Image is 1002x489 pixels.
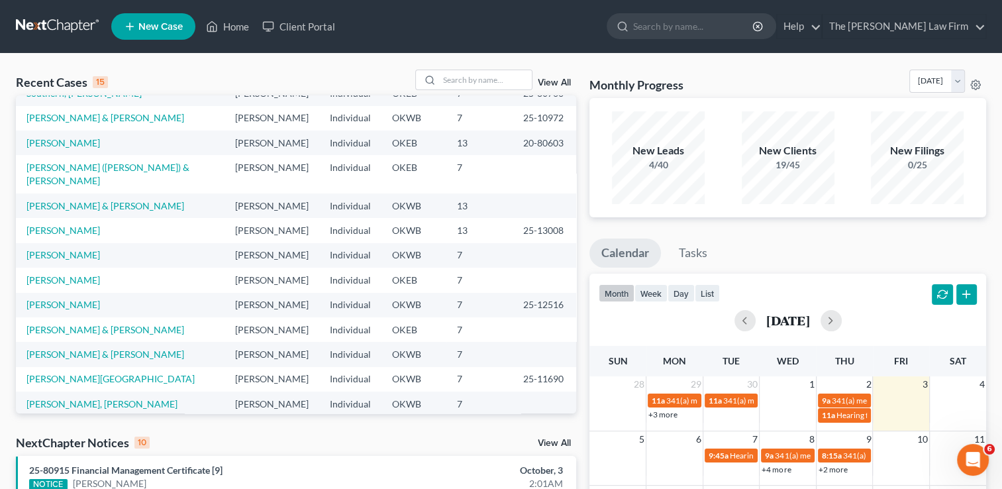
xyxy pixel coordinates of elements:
[319,268,381,292] td: Individual
[225,317,319,342] td: [PERSON_NAME]
[668,284,695,302] button: day
[984,444,995,455] span: 6
[225,193,319,218] td: [PERSON_NAME]
[836,410,940,420] span: Hearing for [PERSON_NAME]
[225,367,319,392] td: [PERSON_NAME]
[663,355,686,366] span: Mon
[957,444,989,476] iframe: Intercom live chat
[723,396,851,406] span: 341(a) meeting for [PERSON_NAME]
[667,239,719,268] a: Tasks
[513,131,576,155] td: 20-80603
[319,342,381,366] td: Individual
[513,106,576,131] td: 25-10972
[589,77,683,93] h3: Monthly Progress
[16,74,108,90] div: Recent Cases
[978,376,986,392] span: 4
[777,15,821,38] a: Help
[652,396,665,406] span: 11a
[689,376,703,392] span: 29
[513,367,576,392] td: 25-11690
[446,342,513,366] td: 7
[446,367,513,392] td: 7
[225,243,319,268] td: [PERSON_NAME]
[199,15,256,38] a: Home
[29,464,223,476] a: 25-80915 Financial Management Certificate [9]
[26,299,100,310] a: [PERSON_NAME]
[775,451,973,461] span: 341(a) meeting for [PERSON_NAME] & [PERSON_NAME]
[765,451,774,461] span: 9a
[381,155,446,193] td: OKEB
[742,143,834,158] div: New Clients
[319,155,381,193] td: Individual
[446,268,513,292] td: 7
[225,155,319,193] td: [PERSON_NAME]
[446,131,513,155] td: 13
[695,431,703,447] span: 6
[871,143,964,158] div: New Filings
[319,131,381,155] td: Individual
[751,431,759,447] span: 7
[225,342,319,366] td: [PERSON_NAME]
[950,355,966,366] span: Sat
[730,451,897,461] span: Hearing for [PERSON_NAME] & Treasure Brown
[26,112,184,123] a: [PERSON_NAME] & [PERSON_NAME]
[319,317,381,342] td: Individual
[26,137,100,148] a: [PERSON_NAME]
[832,396,960,406] span: 341(a) meeting for [PERSON_NAME]
[26,249,100,260] a: [PERSON_NAME]
[446,193,513,218] td: 13
[381,392,446,416] td: OKWB
[319,106,381,131] td: Individual
[319,243,381,268] td: Individual
[633,14,754,38] input: Search by name...
[666,396,794,406] span: 341(a) meeting for [PERSON_NAME]
[381,106,446,131] td: OKWB
[381,193,446,218] td: OKWB
[864,431,872,447] span: 9
[446,155,513,193] td: 7
[381,367,446,392] td: OKWB
[446,392,513,416] td: 7
[808,376,816,392] span: 1
[609,355,628,366] span: Sun
[319,367,381,392] td: Individual
[638,431,646,447] span: 5
[256,15,342,38] a: Client Portal
[709,396,722,406] span: 11a
[709,451,728,461] span: 9:45a
[319,293,381,317] td: Individual
[612,158,705,172] div: 4/40
[762,464,791,474] a: +4 more
[822,396,830,406] span: 9a
[894,355,908,366] span: Fri
[446,218,513,243] td: 13
[742,158,834,172] div: 19/45
[871,158,964,172] div: 0/25
[381,243,446,268] td: OKWB
[835,355,854,366] span: Thu
[26,162,189,186] a: [PERSON_NAME] ([PERSON_NAME]) & [PERSON_NAME]
[225,293,319,317] td: [PERSON_NAME]
[513,218,576,243] td: 25-13008
[93,76,108,88] div: 15
[381,268,446,292] td: OKEB
[766,313,810,327] h2: [DATE]
[26,324,184,335] a: [PERSON_NAME] & [PERSON_NAME]
[225,131,319,155] td: [PERSON_NAME]
[808,431,816,447] span: 8
[225,106,319,131] td: [PERSON_NAME]
[381,218,446,243] td: OKWB
[916,431,929,447] span: 10
[225,392,319,416] td: [PERSON_NAME]
[26,87,142,99] a: Southern, [PERSON_NAME]
[381,293,446,317] td: OKWB
[381,131,446,155] td: OKEB
[319,218,381,243] td: Individual
[513,293,576,317] td: 25-12516
[16,435,150,451] div: NextChapter Notices
[538,439,571,448] a: View All
[695,284,720,302] button: list
[822,451,842,461] span: 8:15a
[723,355,740,366] span: Tue
[921,376,929,392] span: 3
